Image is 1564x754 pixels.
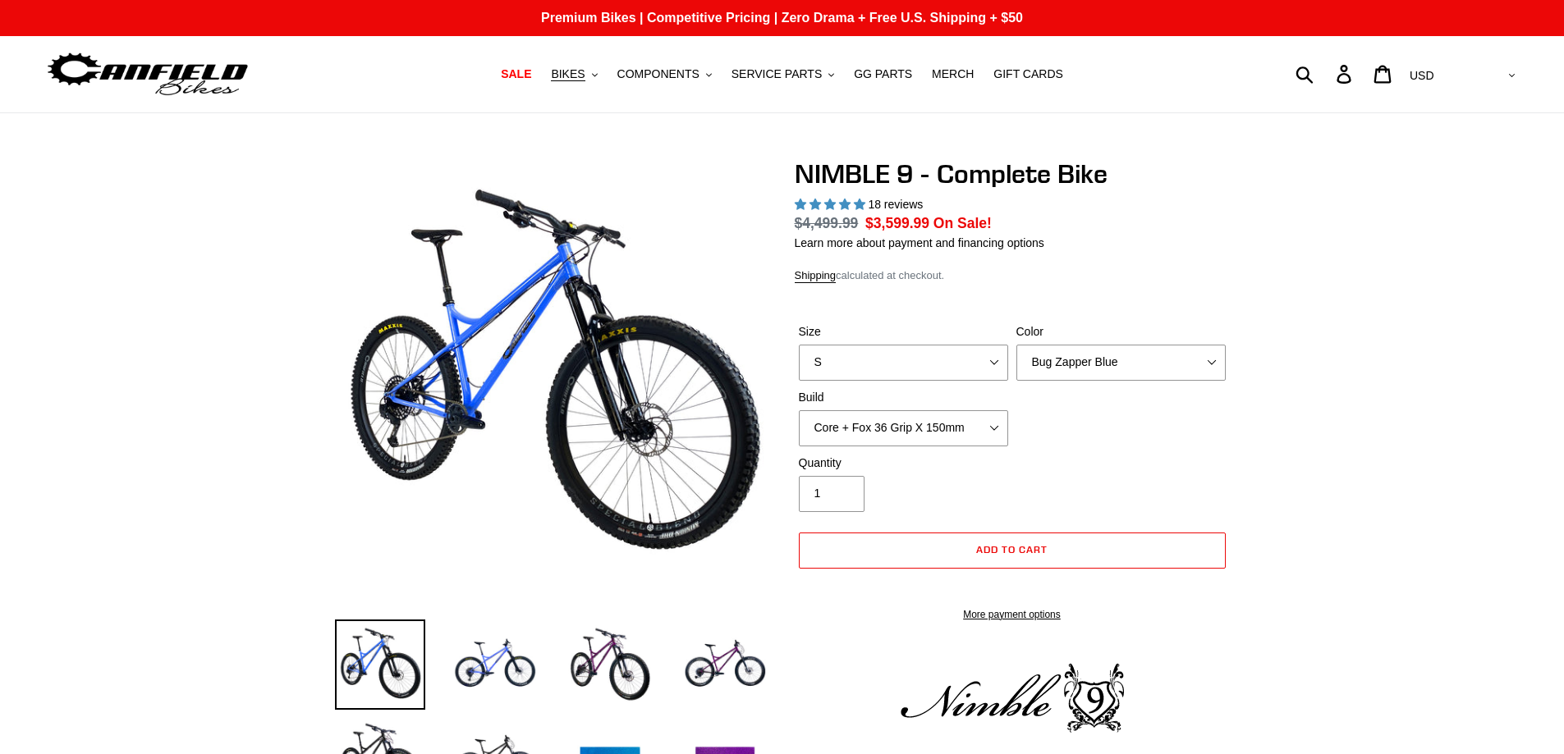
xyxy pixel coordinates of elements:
[551,67,585,81] span: BIKES
[924,63,982,85] a: MERCH
[854,67,912,81] span: GG PARTS
[450,619,540,710] img: Load image into Gallery viewer, NIMBLE 9 - Complete Bike
[932,67,974,81] span: MERCH
[993,67,1063,81] span: GIFT CARDS
[493,63,539,85] a: SALE
[799,607,1226,622] a: More payment options
[865,215,929,231] span: $3,599.99
[1305,56,1346,92] input: Search
[799,532,1226,569] button: Add to cart
[868,198,923,211] span: 18 reviews
[723,63,842,85] button: SERVICE PARTS
[985,63,1071,85] a: GIFT CARDS
[795,198,869,211] span: 4.89 stars
[795,236,1044,249] a: Learn more about payment and financing options
[933,212,992,234] span: On Sale!
[795,269,837,283] a: Shipping
[609,63,720,85] button: COMPONENTS
[543,63,605,85] button: BIKES
[795,158,1230,190] h1: NIMBLE 9 - Complete Bike
[501,67,531,81] span: SALE
[335,619,425,710] img: Load image into Gallery viewer, NIMBLE 9 - Complete Bike
[680,619,770,710] img: Load image into Gallery viewer, NIMBLE 9 - Complete Bike
[45,48,250,100] img: Canfield Bikes
[795,215,859,231] s: $4,499.99
[732,67,822,81] span: SERVICE PARTS
[846,63,920,85] a: GG PARTS
[799,389,1008,406] label: Build
[799,455,1008,472] label: Quantity
[1016,323,1226,340] label: Color
[565,619,655,710] img: Load image into Gallery viewer, NIMBLE 9 - Complete Bike
[976,543,1048,555] span: Add to cart
[795,267,1230,284] div: calculated at checkout.
[617,67,699,81] span: COMPONENTS
[799,323,1008,340] label: Size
